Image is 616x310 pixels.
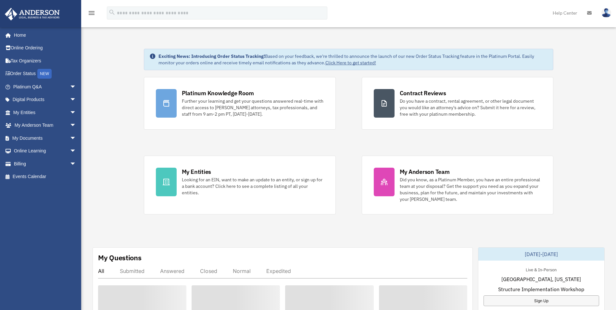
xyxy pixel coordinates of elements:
div: [DATE]-[DATE] [478,248,604,261]
a: Digital Productsarrow_drop_down [5,93,86,106]
span: arrow_drop_down [70,132,83,145]
a: Platinum Knowledge Room Further your learning and get your questions answered real-time with dire... [144,77,336,130]
a: Home [5,29,83,42]
a: My Documentsarrow_drop_down [5,132,86,145]
div: Did you know, as a Platinum Member, you have an entire professional team at your disposal? Get th... [400,176,542,202]
div: All [98,268,104,274]
span: arrow_drop_down [70,119,83,132]
a: menu [88,11,95,17]
span: Structure Implementation Workshop [498,285,584,293]
div: Further your learning and get your questions answered real-time with direct access to [PERSON_NAM... [182,98,324,117]
div: My Entities [182,168,211,176]
div: Platinum Knowledge Room [182,89,254,97]
div: Looking for an EIN, want to make an update to an entity, or sign up for a bank account? Click her... [182,176,324,196]
div: Live & In-Person [521,266,562,273]
a: Sign Up [484,295,599,306]
div: My Questions [98,253,142,263]
a: Contract Reviews Do you have a contract, rental agreement, or other legal document you would like... [362,77,554,130]
div: Closed [200,268,217,274]
div: My Anderson Team [400,168,450,176]
i: search [108,9,116,16]
a: Online Ordering [5,42,86,55]
span: arrow_drop_down [70,106,83,119]
a: My Entitiesarrow_drop_down [5,106,86,119]
span: arrow_drop_down [70,157,83,171]
div: NEW [37,69,52,79]
a: Billingarrow_drop_down [5,157,86,170]
div: Do you have a contract, rental agreement, or other legal document you would like an attorney's ad... [400,98,542,117]
span: [GEOGRAPHIC_DATA], [US_STATE] [501,275,581,283]
a: Tax Organizers [5,54,86,67]
a: Order StatusNEW [5,67,86,81]
i: menu [88,9,95,17]
a: Platinum Q&Aarrow_drop_down [5,80,86,93]
img: Anderson Advisors Platinum Portal [3,8,62,20]
div: Expedited [266,268,291,274]
a: Events Calendar [5,170,86,183]
strong: Exciting News: Introducing Order Status Tracking! [158,53,265,59]
a: Online Learningarrow_drop_down [5,145,86,158]
a: My Anderson Team Did you know, as a Platinum Member, you have an entire professional team at your... [362,156,554,214]
img: User Pic [601,8,611,18]
div: Contract Reviews [400,89,446,97]
div: Based on your feedback, we're thrilled to announce the launch of our new Order Status Tracking fe... [158,53,548,66]
span: arrow_drop_down [70,93,83,107]
span: arrow_drop_down [70,145,83,158]
div: Normal [233,268,251,274]
a: Click Here to get started! [325,60,376,66]
a: My Anderson Teamarrow_drop_down [5,119,86,132]
div: Submitted [120,268,145,274]
a: My Entities Looking for an EIN, want to make an update to an entity, or sign up for a bank accoun... [144,156,336,214]
div: Answered [160,268,184,274]
span: arrow_drop_down [70,80,83,94]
